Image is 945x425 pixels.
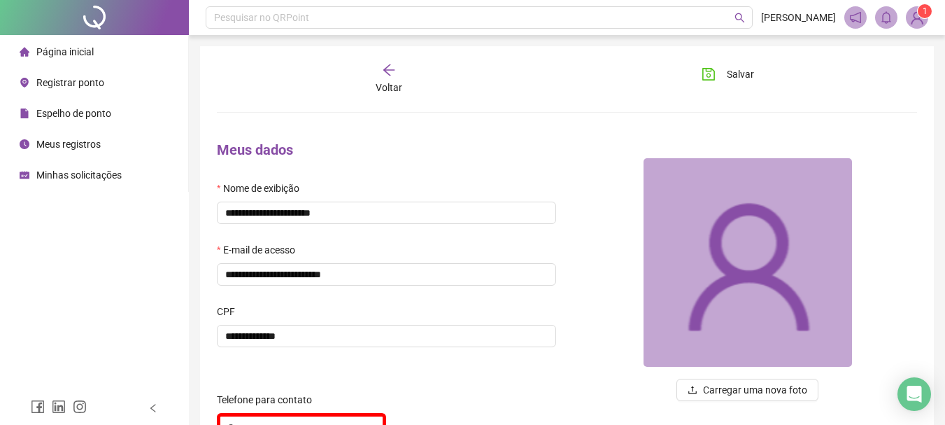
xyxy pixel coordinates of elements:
span: search [734,13,745,23]
span: Carregar uma nova foto [703,382,807,398]
button: uploadCarregar uma nova foto [676,379,818,401]
span: notification [849,11,862,24]
span: Página inicial [36,46,94,57]
button: Salvar [691,63,765,85]
span: Salvar [727,67,754,82]
sup: Atualize o seu contato no menu Meus Dados [918,4,932,18]
div: Open Intercom Messenger [897,377,931,411]
span: save [702,67,716,81]
span: Meus registros [36,139,101,150]
span: bell [880,11,893,24]
span: instagram [73,400,87,414]
span: facebook [31,400,45,414]
span: clock-circle [20,139,29,149]
span: arrow-left [382,63,396,77]
span: [PERSON_NAME] [761,10,836,25]
label: Telefone para contato [217,392,321,407]
span: 1 [923,6,928,16]
img: 90496 [644,158,852,367]
span: left [148,403,158,413]
span: file [20,109,29,118]
span: home [20,47,29,57]
label: E-mail de acesso [217,242,304,258]
span: linkedin [52,400,66,414]
span: schedule [20,170,29,180]
span: Voltar [376,82,402,93]
span: Minhas solicitações [36,169,122,181]
img: 90496 [907,7,928,28]
h4: Meus dados [217,140,556,160]
label: Nome de exibição [217,181,308,196]
span: upload [688,385,697,395]
span: Espelho de ponto [36,108,111,119]
label: CPF [217,304,244,319]
span: Registrar ponto [36,77,104,88]
span: environment [20,78,29,88]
